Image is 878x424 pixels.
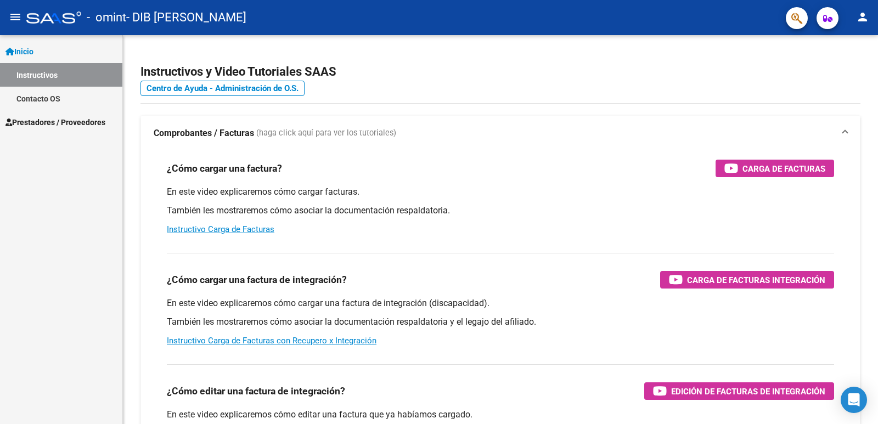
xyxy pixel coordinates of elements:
p: También les mostraremos cómo asociar la documentación respaldatoria y el legajo del afiliado. [167,316,834,328]
span: - omint [87,5,126,30]
h3: ¿Cómo cargar una factura? [167,161,282,176]
button: Carga de Facturas Integración [660,271,834,289]
div: Open Intercom Messenger [841,387,867,413]
p: En este video explicaremos cómo cargar facturas. [167,186,834,198]
span: (haga click aquí para ver los tutoriales) [256,127,396,139]
p: En este video explicaremos cómo editar una factura que ya habíamos cargado. [167,409,834,421]
span: Inicio [5,46,33,58]
p: También les mostraremos cómo asociar la documentación respaldatoria. [167,205,834,217]
button: Carga de Facturas [716,160,834,177]
mat-icon: menu [9,10,22,24]
p: En este video explicaremos cómo cargar una factura de integración (discapacidad). [167,297,834,309]
span: Carga de Facturas Integración [687,273,825,287]
h3: ¿Cómo editar una factura de integración? [167,383,345,399]
h3: ¿Cómo cargar una factura de integración? [167,272,347,287]
mat-expansion-panel-header: Comprobantes / Facturas (haga click aquí para ver los tutoriales) [140,116,860,151]
a: Instructivo Carga de Facturas [167,224,274,234]
mat-icon: person [856,10,869,24]
span: - DIB [PERSON_NAME] [126,5,246,30]
a: Centro de Ayuda - Administración de O.S. [140,81,305,96]
strong: Comprobantes / Facturas [154,127,254,139]
span: Prestadores / Proveedores [5,116,105,128]
button: Edición de Facturas de integración [644,382,834,400]
span: Edición de Facturas de integración [671,385,825,398]
span: Carga de Facturas [742,162,825,176]
h2: Instructivos y Video Tutoriales SAAS [140,61,860,82]
a: Instructivo Carga de Facturas con Recupero x Integración [167,336,376,346]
